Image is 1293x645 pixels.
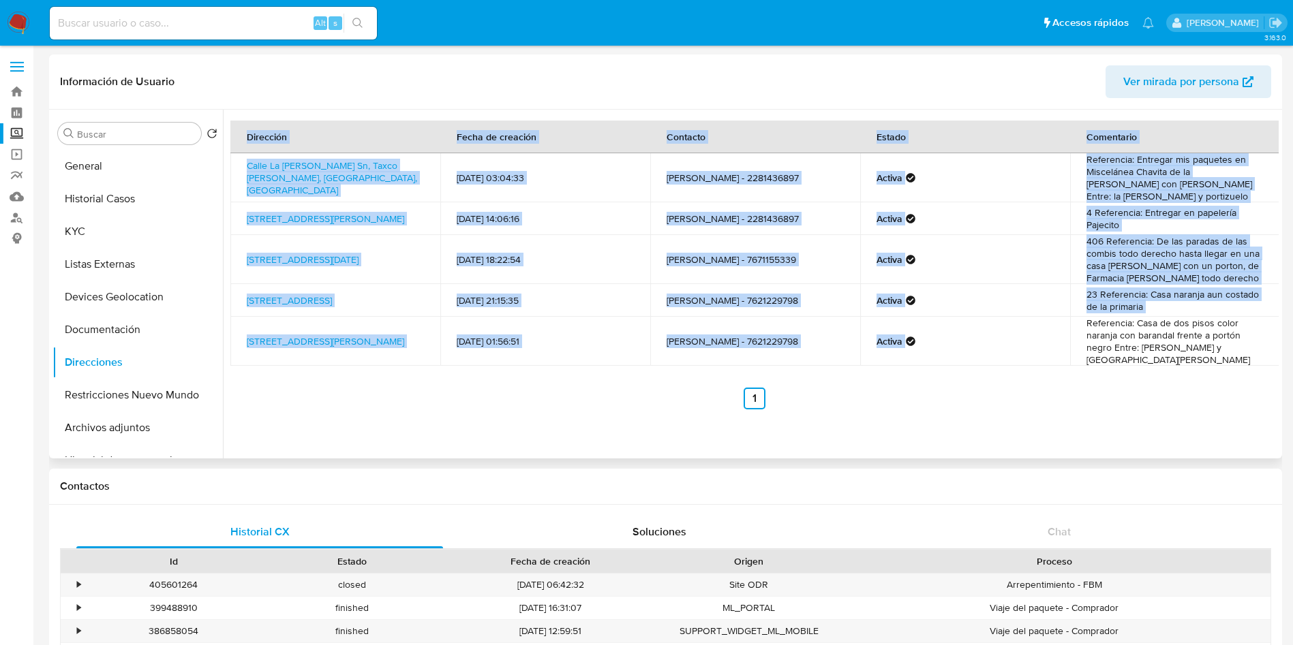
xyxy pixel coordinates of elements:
td: [PERSON_NAME] - 7621229798 [650,284,860,317]
button: Devices Geolocation [52,281,223,313]
button: Volver al orden por defecto [207,128,217,143]
div: finished [263,620,442,642]
div: • [77,625,80,638]
div: [DATE] 12:59:51 [442,620,660,642]
td: 4 Referencia: Entregar en papelería Pajecito [1070,202,1280,235]
input: Buscar usuario o caso... [50,14,377,32]
td: [DATE] 21:15:35 [440,284,650,317]
strong: Activa [877,335,902,347]
th: Contacto [650,121,860,153]
a: Notificaciones [1142,17,1154,29]
button: Restricciones Nuevo Mundo [52,379,223,411]
span: Soluciones [633,524,686,539]
h1: Información de Usuario [60,75,174,89]
button: Historial Casos [52,183,223,215]
div: finished [263,597,442,619]
div: 386858054 [85,620,263,642]
div: 399488910 [85,597,263,619]
th: Dirección [230,121,440,153]
div: [DATE] 16:31:07 [442,597,660,619]
div: Estado [273,554,432,568]
nav: Paginación [230,388,1279,409]
div: Viaje del paquete - Comprador [838,597,1271,619]
a: [STREET_ADDRESS][DATE] [247,253,359,266]
td: [DATE] 14:06:16 [440,202,650,235]
div: Viaje del paquete - Comprador [838,620,1271,642]
th: Estado [860,121,1070,153]
div: Origen [669,554,829,568]
button: KYC [52,215,223,248]
button: Direcciones [52,346,223,379]
button: General [52,150,223,183]
td: [DATE] 18:22:54 [440,235,650,284]
strong: Activa [877,294,902,306]
td: [PERSON_NAME] - 2281436897 [650,202,860,235]
button: Archivos adjuntos [52,411,223,444]
a: [STREET_ADDRESS][PERSON_NAME] [247,212,404,225]
p: ivonne.perezonofre@mercadolibre.com.mx [1187,16,1264,29]
td: 406 Referencia: De las paradas de las combis todo derecho hasta llegar en una casa [PERSON_NAME] ... [1070,235,1280,284]
strong: Activa [877,253,902,266]
td: [DATE] 03:04:33 [440,153,650,202]
div: 405601264 [85,573,263,596]
td: [PERSON_NAME] - 2281436897 [650,153,860,202]
strong: Activa [877,172,902,184]
span: Alt [315,16,326,29]
span: Ver mirada por persona [1123,65,1239,98]
a: [STREET_ADDRESS] [247,294,332,307]
h1: Contactos [60,479,1271,493]
th: Fecha de creación [440,121,650,153]
td: [DATE] 01:56:51 [440,317,650,366]
div: Arrepentimiento - FBM [838,573,1271,596]
a: Salir [1268,16,1283,30]
td: [PERSON_NAME] - 7671155339 [650,235,860,284]
button: search-icon [344,14,371,33]
button: Documentación [52,313,223,346]
a: [STREET_ADDRESS][PERSON_NAME] [247,334,404,348]
span: Accesos rápidos [1052,16,1129,30]
div: ML_PORTAL [660,597,838,619]
button: Ver mirada por persona [1106,65,1271,98]
span: Historial CX [230,524,290,539]
strong: Activa [877,213,902,225]
button: Buscar [63,128,74,139]
div: • [77,578,80,591]
div: [DATE] 06:42:32 [442,573,660,596]
span: s [333,16,337,29]
td: 23 Referencia: Casa naranja aun costado de la primaria [1070,284,1280,317]
div: • [77,601,80,614]
div: Site ODR [660,573,838,596]
div: Fecha de creación [451,554,650,568]
button: Listas Externas [52,248,223,281]
td: Referencia: Casa de dos pisos color naranja con barandal frente a portón negro Entre: [PERSON_NAM... [1070,317,1280,366]
div: Id [94,554,254,568]
td: [PERSON_NAME] - 7621229798 [650,317,860,366]
td: Referencia: Entregar mis paquetes en Miscelánea Chavita de la [PERSON_NAME] con [PERSON_NAME] Ent... [1070,153,1280,202]
input: Buscar [77,128,196,140]
div: SUPPORT_WIDGET_ML_MOBILE [660,620,838,642]
span: Chat [1048,524,1071,539]
a: Ir a la página 1 [744,388,765,409]
div: Proceso [848,554,1261,568]
a: Calle La [PERSON_NAME] Sn, Taxco [PERSON_NAME], [GEOGRAPHIC_DATA], [GEOGRAPHIC_DATA] [247,159,417,197]
th: Comentario [1070,121,1280,153]
button: Historial de conversaciones [52,444,223,477]
div: closed [263,573,442,596]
